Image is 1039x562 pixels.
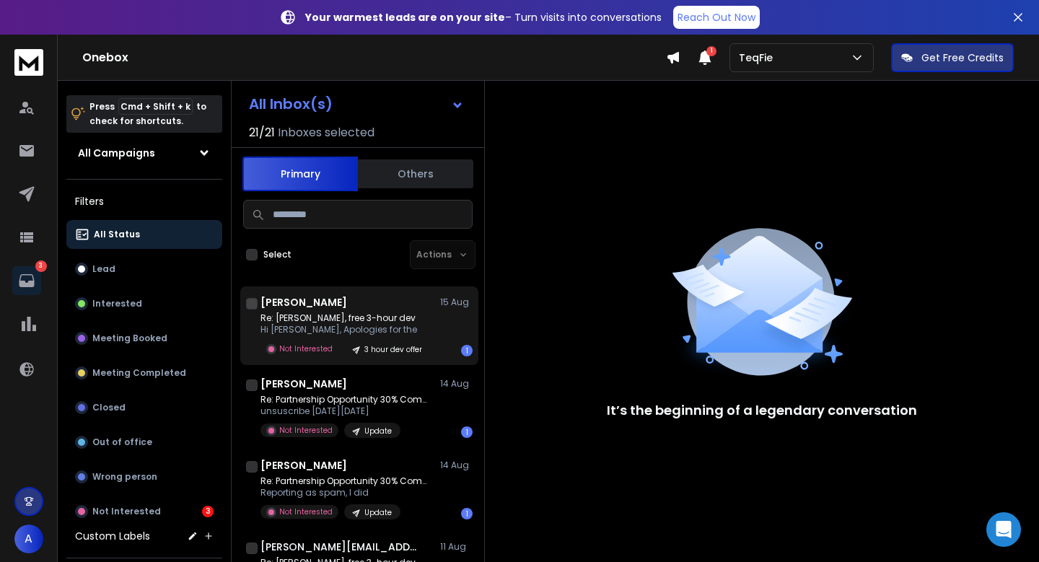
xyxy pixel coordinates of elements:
button: All Inbox(s) [237,89,475,118]
button: Wrong person [66,462,222,491]
button: Lead [66,255,222,284]
button: All Campaigns [66,139,222,167]
button: Primary [242,157,358,191]
p: Closed [92,402,126,413]
p: It’s the beginning of a legendary conversation [607,400,917,421]
p: Update [364,426,392,436]
button: Meeting Booked [66,324,222,353]
span: 1 [706,46,716,56]
label: Select [263,249,291,260]
strong: Your warmest leads are on your site [305,10,505,25]
p: Not Interested [279,506,333,517]
p: All Status [94,229,140,240]
p: unsuscribe [DATE][DATE] [260,405,434,417]
p: Meeting Booked [92,333,167,344]
button: Closed [66,393,222,422]
a: Reach Out Now [673,6,760,29]
p: Update [364,507,392,518]
p: Reporting as spam, I did [260,487,434,499]
button: Others [358,158,473,190]
p: 14 Aug [440,378,473,390]
div: Open Intercom Messenger [986,512,1021,547]
p: Re: [PERSON_NAME], free 3-hour dev [260,312,431,324]
h1: [PERSON_NAME][EMAIL_ADDRESS] [260,540,419,554]
button: Get Free Credits [891,43,1014,72]
img: logo [14,49,43,76]
p: – Turn visits into conversations [305,10,662,25]
h3: Custom Labels [75,529,150,543]
p: Out of office [92,436,152,448]
p: Not Interested [279,343,333,354]
p: Re: Partnership Opportunity 30% Commission [260,475,434,487]
p: Interested [92,298,142,309]
p: Reach Out Now [678,10,755,25]
h3: Inboxes selected [278,124,374,141]
h3: Filters [66,191,222,211]
h1: [PERSON_NAME] [260,377,347,391]
p: Press to check for shortcuts. [89,100,206,128]
p: 14 Aug [440,460,473,471]
button: A [14,524,43,553]
p: TeqFie [739,51,779,65]
h1: [PERSON_NAME] [260,295,347,309]
p: Hi [PERSON_NAME], Apologies for the [260,324,431,335]
p: Re: Partnership Opportunity 30% Commission [260,394,434,405]
button: Interested [66,289,222,318]
p: Not Interested [92,506,161,517]
button: All Status [66,220,222,249]
p: Get Free Credits [921,51,1004,65]
p: 3 [35,260,47,272]
span: Cmd + Shift + k [118,98,193,115]
p: Not Interested [279,425,333,436]
div: 1 [461,508,473,519]
button: Out of office [66,428,222,457]
button: Not Interested3 [66,497,222,526]
p: Lead [92,263,115,275]
h1: All Inbox(s) [249,97,333,111]
p: Wrong person [92,471,157,483]
p: 15 Aug [440,297,473,308]
p: 11 Aug [440,541,473,553]
p: Meeting Completed [92,367,186,379]
h1: All Campaigns [78,146,155,160]
span: 21 / 21 [249,124,275,141]
h1: Onebox [82,49,666,66]
p: 3 hour dev offer [364,344,422,355]
button: Meeting Completed [66,359,222,387]
a: 3 [12,266,41,295]
div: 3 [202,506,214,517]
h1: [PERSON_NAME] [260,458,347,473]
div: 1 [461,345,473,356]
div: 1 [461,426,473,438]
